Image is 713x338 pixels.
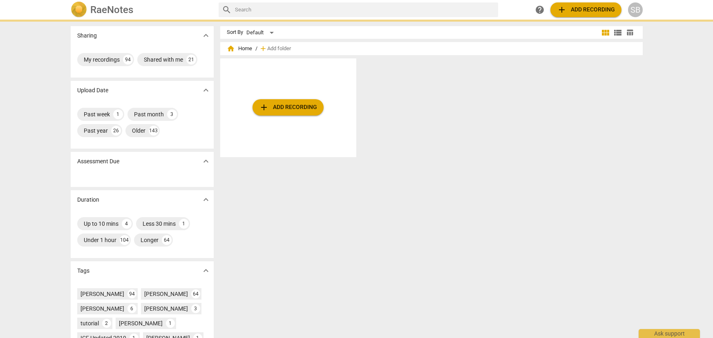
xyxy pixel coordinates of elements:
div: 2 [102,319,111,328]
span: Add recording [259,102,317,112]
div: [PERSON_NAME] [119,319,163,327]
span: home [227,44,235,53]
span: table_chart [626,29,634,36]
div: 143 [149,126,159,136]
span: expand_more [201,31,211,40]
button: SB [628,2,643,17]
span: expand_more [201,156,211,166]
div: Past year [84,127,108,135]
div: Past month [134,110,164,118]
div: [PERSON_NAME] [80,290,124,298]
div: 4 [122,219,132,229]
div: [PERSON_NAME] [144,305,188,313]
button: Upload [253,99,324,116]
span: view_list [613,28,623,38]
div: 21 [186,55,196,64]
div: 1 [166,319,175,328]
p: Tags [77,267,89,275]
div: 26 [111,126,121,136]
div: 1 [113,109,123,119]
div: 64 [162,235,172,245]
div: 3 [191,304,200,313]
span: Home [227,44,252,53]
span: add [259,102,269,112]
span: expand_more [201,85,211,95]
div: Default [246,26,277,39]
button: Tile view [599,27,612,39]
input: Search [235,3,495,16]
div: Less 30 mins [143,220,176,228]
div: 104 [120,235,130,245]
button: Show more [200,84,212,96]
div: [PERSON_NAME] [144,290,188,298]
div: Longer [141,236,159,244]
button: List view [612,27,624,39]
div: 1 [179,219,189,229]
div: Sort By [227,29,243,36]
a: Help [532,2,547,17]
div: Under 1 hour [84,236,116,244]
span: add [557,5,567,15]
div: Older [132,127,145,135]
img: Logo [71,2,87,18]
div: 6 [127,304,136,313]
span: Add folder [267,46,291,52]
div: Past week [84,110,110,118]
p: Assessment Due [77,157,119,166]
span: / [255,46,257,52]
span: Add recording [557,5,615,15]
div: Shared with me [144,56,183,64]
div: [PERSON_NAME] [80,305,124,313]
div: 94 [127,289,136,298]
p: Duration [77,196,99,204]
div: 3 [167,109,177,119]
button: Show more [200,155,212,167]
span: view_module [601,28,610,38]
span: add [259,44,267,53]
a: LogoRaeNotes [71,2,212,18]
div: 94 [123,55,133,64]
h2: RaeNotes [90,4,133,16]
button: Table view [624,27,636,39]
span: expand_more [201,195,211,205]
div: Ask support [639,329,700,338]
button: Upload [550,2,621,17]
button: Show more [200,193,212,206]
button: Show more [200,265,212,277]
span: expand_more [201,266,211,276]
span: help [535,5,545,15]
div: tutorial [80,319,99,327]
div: My recordings [84,56,120,64]
div: Up to 10 mins [84,220,118,228]
p: Sharing [77,31,97,40]
span: search [222,5,232,15]
button: Show more [200,29,212,42]
p: Upload Date [77,86,108,95]
div: 64 [191,289,200,298]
